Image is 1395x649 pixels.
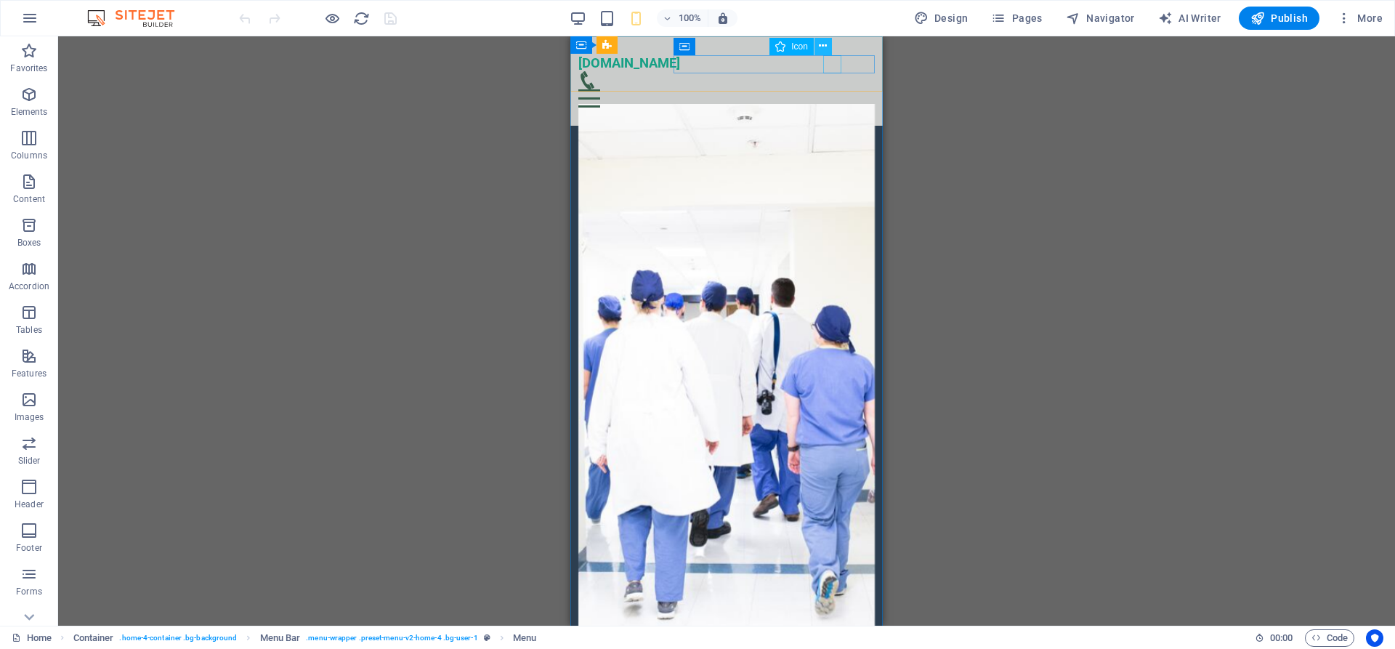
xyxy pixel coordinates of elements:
[908,7,974,30] button: Design
[908,7,974,30] div: Design (Ctrl+Alt+Y)
[1158,11,1221,25] span: AI Writer
[306,629,477,647] span: . menu-wrapper .preset-menu-v2-home-4 .bg-user-1
[17,237,41,249] p: Boxes
[16,586,42,597] p: Forms
[119,629,237,647] span: . home-4-container .bg-background
[1305,629,1354,647] button: Code
[84,9,193,27] img: Editor Logo
[716,12,729,25] i: On resize automatically adjust zoom level to fit chosen device.
[791,42,808,51] span: Icon
[260,629,301,647] span: Click to select. Double-click to edit
[914,11,969,25] span: Design
[1250,11,1308,25] span: Publish
[991,11,1042,25] span: Pages
[9,281,49,292] p: Accordion
[15,411,44,423] p: Images
[12,629,52,647] a: Click to cancel selection. Double-click to open Pages
[323,9,341,27] button: Click here to leave preview mode and continue editing
[11,106,48,118] p: Elements
[657,9,708,27] button: 100%
[15,499,44,510] p: Header
[13,193,45,205] p: Content
[1152,7,1227,30] button: AI Writer
[1066,11,1135,25] span: Navigator
[1060,7,1141,30] button: Navigator
[73,629,114,647] span: Click to select. Double-click to edit
[1270,629,1293,647] span: 00 00
[73,629,537,647] nav: breadcrumb
[353,10,370,27] i: Reload page
[18,455,41,467] p: Slider
[985,7,1048,30] button: Pages
[1331,7,1388,30] button: More
[10,63,47,74] p: Favorites
[12,368,46,379] p: Features
[484,634,490,642] i: This element is a customizable preset
[679,9,702,27] h6: 100%
[1255,629,1293,647] h6: Session time
[16,324,42,336] p: Tables
[11,150,47,161] p: Columns
[16,542,42,554] p: Footer
[1280,632,1282,643] span: :
[1311,629,1348,647] span: Code
[513,629,536,647] span: Click to select. Double-click to edit
[1366,629,1383,647] button: Usercentrics
[1239,7,1319,30] button: Publish
[352,9,370,27] button: reload
[1337,11,1383,25] span: More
